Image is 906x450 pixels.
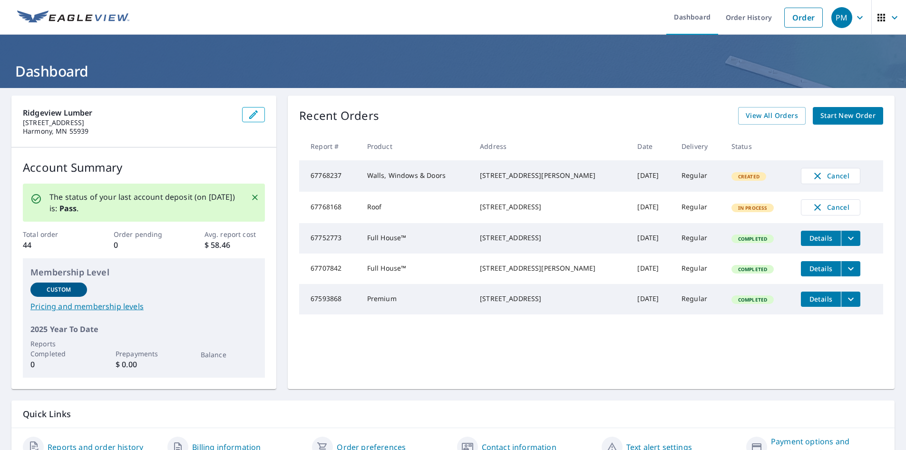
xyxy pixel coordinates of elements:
[732,235,773,242] span: Completed
[811,170,850,182] span: Cancel
[114,239,174,251] p: 0
[360,160,472,192] td: Walls, Windows & Doors
[299,284,360,314] td: 67593868
[299,254,360,284] td: 67707842
[674,284,724,314] td: Regular
[732,266,773,273] span: Completed
[360,254,472,284] td: Full House™
[360,132,472,160] th: Product
[841,231,860,246] button: filesDropdownBtn-67752773
[30,339,87,359] p: Reports Completed
[23,107,234,118] p: Ridgeview Lumber
[841,261,860,276] button: filesDropdownBtn-67707842
[30,301,257,312] a: Pricing and membership levels
[630,284,674,314] td: [DATE]
[732,173,765,180] span: Created
[630,160,674,192] td: [DATE]
[30,323,257,335] p: 2025 Year To Date
[30,266,257,279] p: Membership Level
[732,205,773,211] span: In Process
[801,231,841,246] button: detailsBtn-67752773
[299,223,360,254] td: 67752773
[23,239,83,251] p: 44
[801,292,841,307] button: detailsBtn-67593868
[299,192,360,223] td: 67768168
[674,160,724,192] td: Regular
[299,160,360,192] td: 67768237
[299,132,360,160] th: Report #
[30,359,87,370] p: 0
[480,264,622,273] div: [STREET_ADDRESS][PERSON_NAME]
[630,223,674,254] td: [DATE]
[674,223,724,254] td: Regular
[59,203,77,214] b: Pass
[11,61,895,81] h1: Dashboard
[116,349,172,359] p: Prepayments
[630,254,674,284] td: [DATE]
[480,294,622,303] div: [STREET_ADDRESS]
[820,110,876,122] span: Start New Order
[801,261,841,276] button: detailsBtn-67707842
[807,294,835,303] span: Details
[732,296,773,303] span: Completed
[472,132,630,160] th: Address
[47,285,71,294] p: Custom
[674,192,724,223] td: Regular
[480,202,622,212] div: [STREET_ADDRESS]
[831,7,852,28] div: PM
[299,107,379,125] p: Recent Orders
[201,350,257,360] p: Balance
[801,199,860,215] button: Cancel
[205,239,265,251] p: $ 58.46
[807,234,835,243] span: Details
[841,292,860,307] button: filesDropdownBtn-67593868
[807,264,835,273] span: Details
[249,191,261,204] button: Close
[630,192,674,223] td: [DATE]
[23,127,234,136] p: Harmony, MN 55939
[480,171,622,180] div: [STREET_ADDRESS][PERSON_NAME]
[724,132,793,160] th: Status
[630,132,674,160] th: Date
[205,229,265,239] p: Avg. report cost
[674,132,724,160] th: Delivery
[23,118,234,127] p: [STREET_ADDRESS]
[360,284,472,314] td: Premium
[674,254,724,284] td: Regular
[49,191,239,214] p: The status of your last account deposit (on [DATE]) is: .
[801,168,860,184] button: Cancel
[360,223,472,254] td: Full House™
[746,110,798,122] span: View All Orders
[738,107,806,125] a: View All Orders
[17,10,129,25] img: EV Logo
[114,229,174,239] p: Order pending
[784,8,823,28] a: Order
[23,159,265,176] p: Account Summary
[811,202,850,213] span: Cancel
[116,359,172,370] p: $ 0.00
[23,408,883,420] p: Quick Links
[360,192,472,223] td: Roof
[480,233,622,243] div: [STREET_ADDRESS]
[813,107,883,125] a: Start New Order
[23,229,83,239] p: Total order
